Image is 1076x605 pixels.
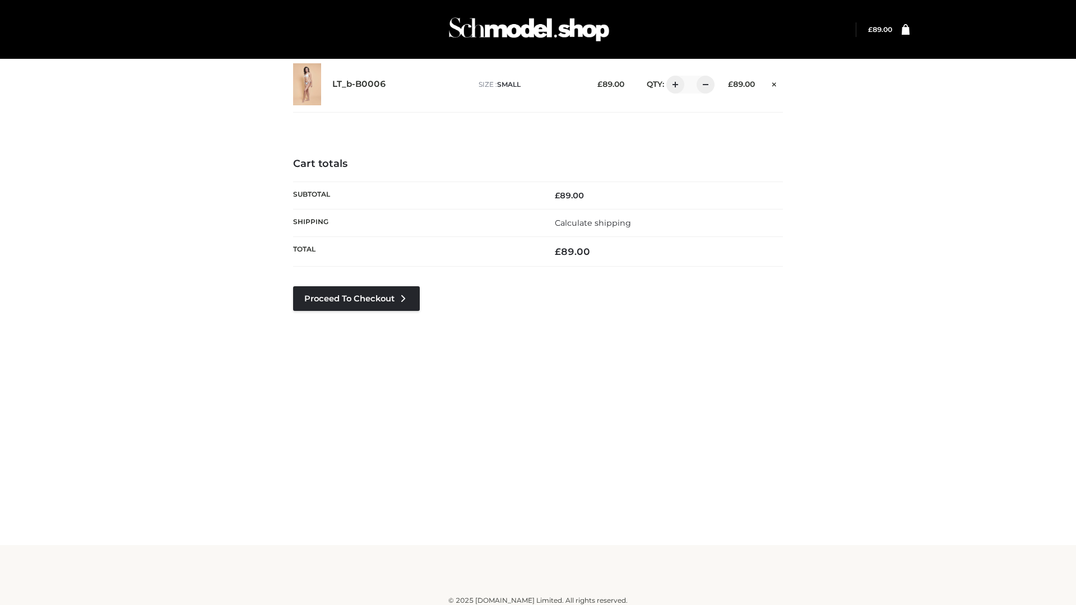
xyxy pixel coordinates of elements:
img: Schmodel Admin 964 [445,7,613,52]
span: £ [555,246,561,257]
span: £ [728,80,733,89]
bdi: 89.00 [555,190,584,201]
span: SMALL [497,80,521,89]
bdi: 89.00 [597,80,624,89]
bdi: 89.00 [555,246,590,257]
div: QTY: [636,76,711,94]
bdi: 89.00 [868,25,892,34]
th: Subtotal [293,182,538,209]
span: £ [597,80,602,89]
span: £ [868,25,873,34]
th: Shipping [293,209,538,236]
a: Remove this item [766,76,783,90]
span: £ [555,190,560,201]
th: Total [293,237,538,267]
a: £89.00 [868,25,892,34]
p: size : [479,80,580,90]
a: Proceed to Checkout [293,286,420,311]
a: LT_b-B0006 [332,79,386,90]
h4: Cart totals [293,158,783,170]
a: Calculate shipping [555,218,631,228]
bdi: 89.00 [728,80,755,89]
